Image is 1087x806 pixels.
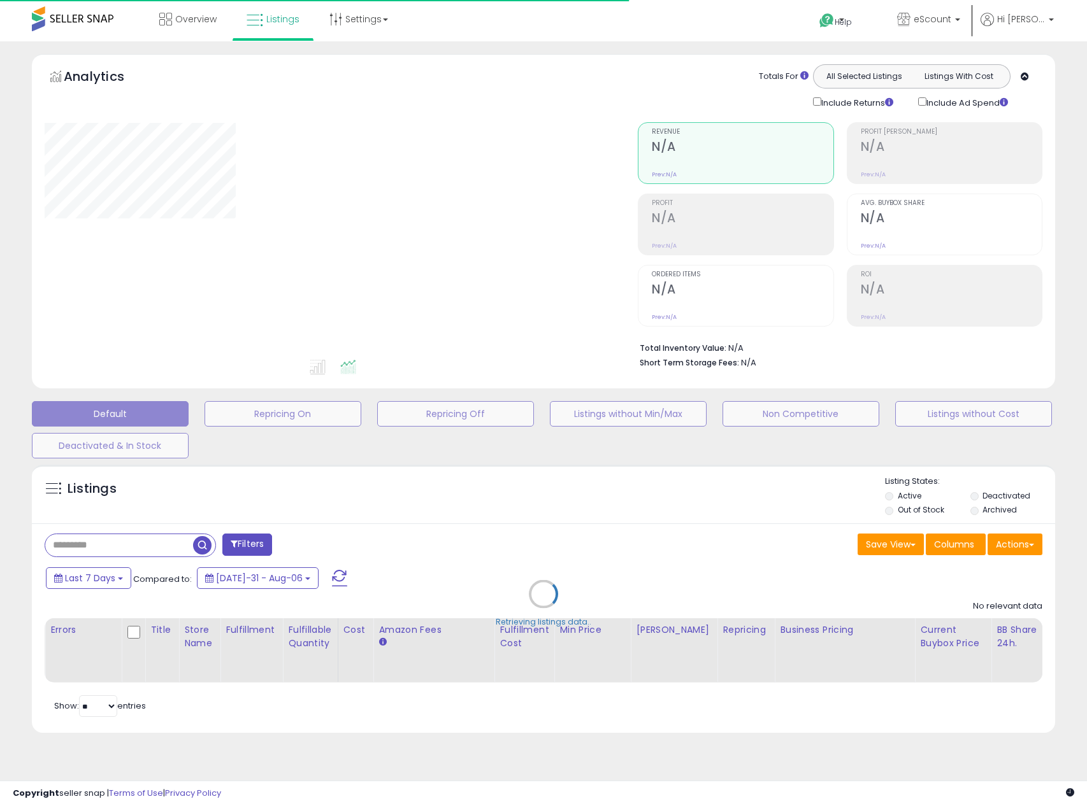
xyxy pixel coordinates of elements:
a: Help [809,3,877,41]
small: Prev: N/A [861,313,886,321]
button: Listings without Cost [895,401,1052,427]
button: Default [32,401,189,427]
b: Total Inventory Value: [640,343,726,353]
button: Repricing Off [377,401,534,427]
small: Prev: N/A [861,242,886,250]
span: Listings [266,13,299,25]
span: Help [835,17,852,27]
li: N/A [640,339,1033,355]
span: ROI [861,271,1042,278]
button: Deactivated & In Stock [32,433,189,458]
h5: Analytics [64,67,149,88]
div: Totals For [759,71,809,83]
h2: N/A [652,282,833,299]
a: Hi [PERSON_NAME] [981,13,1054,41]
h2: N/A [652,211,833,228]
span: Profit [PERSON_NAME] [861,129,1042,136]
span: eScount [914,13,951,25]
button: All Selected Listings [817,68,912,85]
b: Short Term Storage Fees: [640,357,739,368]
span: Profit [652,200,833,207]
i: Get Help [819,13,835,29]
button: Repricing On [205,401,361,427]
small: Prev: N/A [652,313,677,321]
h2: N/A [861,139,1042,157]
h2: N/A [861,211,1042,228]
h2: N/A [861,282,1042,299]
h2: N/A [652,139,833,157]
div: Retrieving listings data.. [496,616,591,628]
small: Prev: N/A [652,171,677,178]
button: Listings With Cost [911,68,1006,85]
span: N/A [741,357,756,369]
span: Ordered Items [652,271,833,278]
span: Revenue [652,129,833,136]
span: Overview [175,13,217,25]
div: Include Returns [803,95,909,110]
span: Hi [PERSON_NAME] [997,13,1045,25]
small: Prev: N/A [861,171,886,178]
small: Prev: N/A [652,242,677,250]
button: Non Competitive [723,401,879,427]
span: Avg. Buybox Share [861,200,1042,207]
div: Include Ad Spend [909,95,1028,110]
button: Listings without Min/Max [550,401,707,427]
